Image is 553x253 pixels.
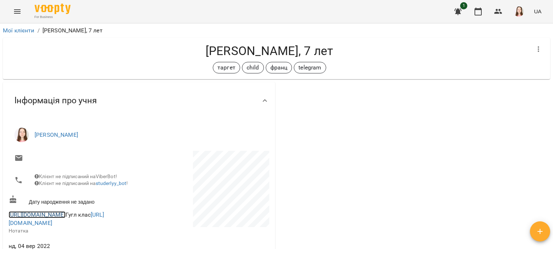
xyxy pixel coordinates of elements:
[9,242,138,250] span: нд, 04 вер 2022
[35,15,71,19] span: For Business
[14,128,29,142] img: Клещевнікова Анна Анатоліївна
[3,82,275,119] div: Інформація про учня
[14,95,97,106] span: Інформація про учня
[217,63,235,72] p: таргет
[460,2,467,9] span: 1
[9,3,26,20] button: Menu
[3,26,550,35] nav: breadcrumb
[9,44,530,58] h4: [PERSON_NAME], 7 лет
[96,180,127,186] a: studerlyy_bot
[9,227,138,235] p: Нотатка
[247,63,259,72] p: child
[3,27,35,34] a: Мої клієнти
[7,194,139,207] div: Дату народження не задано
[270,63,288,72] p: франц
[35,173,117,179] span: Клієнт не підписаний на ViberBot!
[37,26,40,35] li: /
[294,62,326,73] div: telegram
[531,5,544,18] button: UA
[514,6,524,17] img: 83b29030cd47969af3143de651fdf18c.jpg
[213,62,240,73] div: таргет
[298,63,321,72] p: telegram
[9,211,104,227] span: Гугл клас
[266,62,292,73] div: франц
[35,4,71,14] img: Voopty Logo
[242,62,264,73] div: child
[9,211,66,218] a: [URL][DOMAIN_NAME]
[534,8,541,15] span: UA
[35,180,128,186] span: Клієнт не підписаний на !
[42,26,103,35] p: [PERSON_NAME], 7 лет
[35,131,78,138] a: [PERSON_NAME]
